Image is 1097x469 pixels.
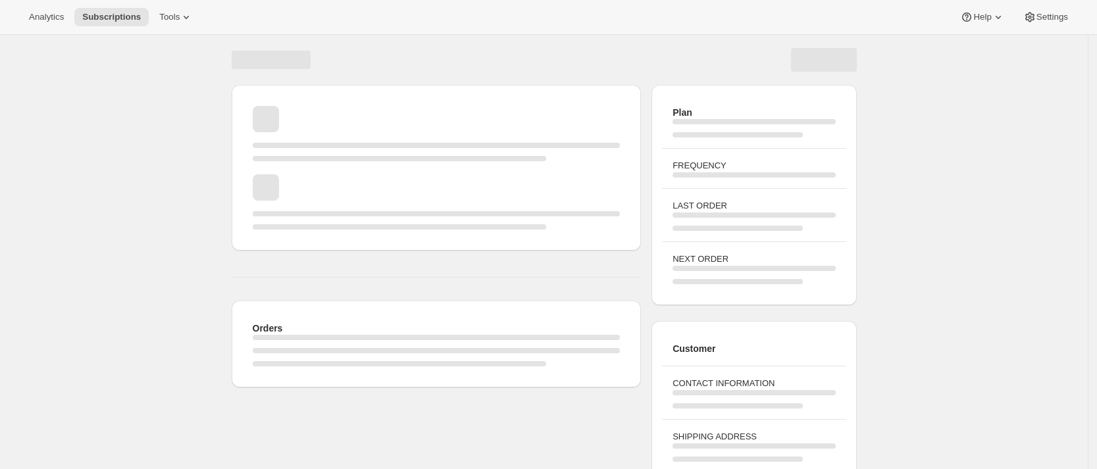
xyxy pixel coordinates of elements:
[673,342,835,355] h2: Customer
[673,253,835,266] h3: NEXT ORDER
[82,12,141,22] span: Subscriptions
[253,322,621,335] h2: Orders
[673,377,835,390] h3: CONTACT INFORMATION
[673,199,835,212] h3: LAST ORDER
[673,430,835,443] h3: SHIPPING ADDRESS
[74,8,149,26] button: Subscriptions
[21,8,72,26] button: Analytics
[952,8,1012,26] button: Help
[151,8,201,26] button: Tools
[1036,12,1068,22] span: Settings
[673,106,835,119] h2: Plan
[1015,8,1076,26] button: Settings
[29,12,64,22] span: Analytics
[159,12,180,22] span: Tools
[673,159,835,172] h3: FREQUENCY
[973,12,991,22] span: Help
